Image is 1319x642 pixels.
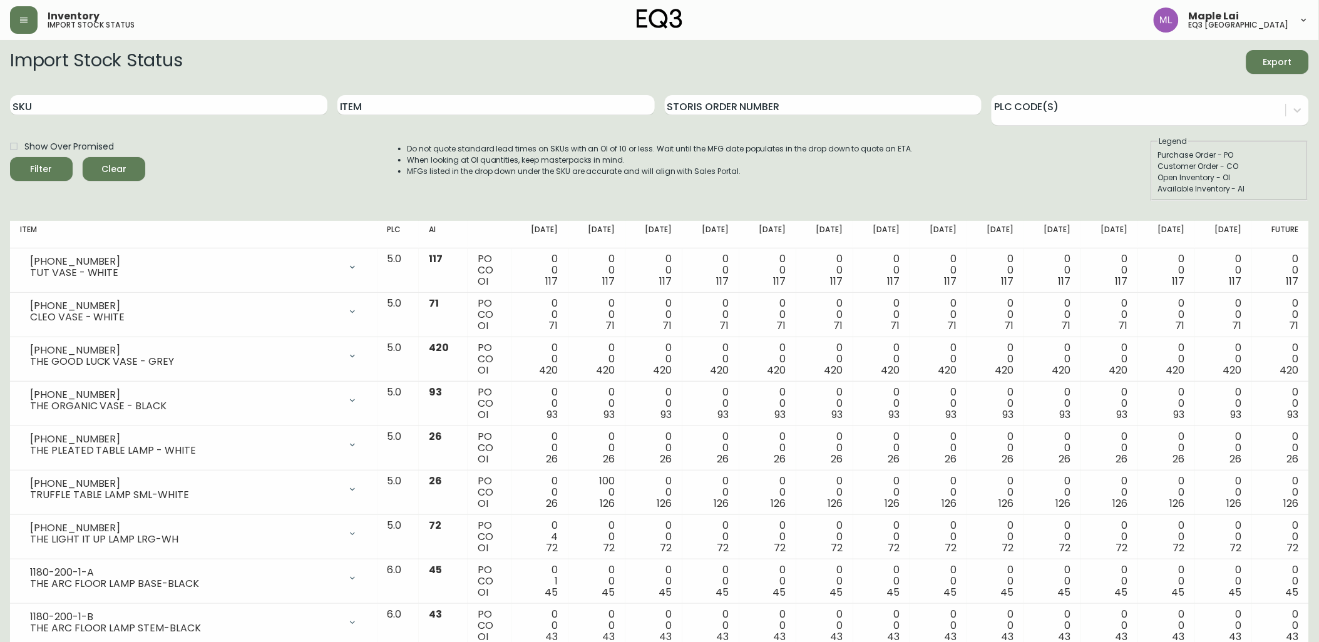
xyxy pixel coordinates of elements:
span: 71 [1062,318,1071,333]
span: 26 [660,452,672,466]
span: 420 [1280,363,1299,377]
span: 117 [945,274,957,288]
div: 0 0 [578,520,615,554]
div: 0 4 [521,520,558,554]
div: 0 0 [521,431,558,465]
div: 0 0 [1205,431,1242,465]
div: Open Inventory - OI [1158,172,1301,183]
span: 26 [603,452,615,466]
span: 26 [1116,452,1128,466]
span: 26 [1059,452,1071,466]
span: 126 [942,496,957,511]
span: 71 [1290,318,1299,333]
span: 126 [1227,496,1242,511]
span: 420 [1166,363,1185,377]
span: 26 [831,452,843,466]
div: 0 0 [920,476,957,509]
div: 0 0 [863,298,900,332]
div: PO CO [478,298,501,332]
span: 72 [660,541,672,555]
div: 0 0 [806,387,843,420]
div: [PHONE_NUMBER]THE GOOD LUCK VASE - GREY [20,342,367,370]
span: 117 [429,252,443,266]
span: 71 [834,318,843,333]
div: 0 0 [1148,298,1185,332]
span: 93 [1288,407,1299,422]
td: 6.0 [377,559,419,604]
div: 0 0 [749,253,786,287]
div: 0 0 [521,253,558,287]
h5: eq3 [GEOGRAPHIC_DATA] [1189,21,1289,29]
span: 420 [995,363,1014,377]
th: [DATE] [853,221,910,248]
span: 71 [1176,318,1185,333]
span: 126 [885,496,900,511]
span: 72 [717,541,729,555]
span: 117 [774,274,786,288]
div: 0 0 [578,387,615,420]
span: 93 [1231,407,1242,422]
th: [DATE] [1024,221,1081,248]
div: TUT VASE - WHITE [30,267,340,278]
div: 0 0 [806,564,843,598]
div: 0 0 [749,476,786,509]
div: 0 0 [977,342,1014,376]
span: 420 [654,363,672,377]
span: 71 [891,318,900,333]
div: 0 0 [635,253,672,287]
span: 420 [938,363,957,377]
span: OI [478,274,488,288]
span: 117 [1116,274,1128,288]
span: OI [478,452,488,466]
span: 93 [1117,407,1128,422]
div: 0 0 [692,431,729,465]
div: 0 0 [863,520,900,554]
div: PO CO [478,564,501,598]
div: 0 0 [692,387,729,420]
div: 0 0 [692,476,729,509]
div: 0 0 [1034,298,1071,332]
span: 126 [714,496,729,511]
td: 5.0 [377,293,419,337]
span: Clear [93,161,135,177]
div: 0 0 [635,564,672,598]
th: [DATE] [739,221,796,248]
div: [PHONE_NUMBER]TUT VASE - WHITE [20,253,367,281]
div: 0 0 [635,431,672,465]
span: 420 [1052,363,1071,377]
div: 0 0 [920,298,957,332]
span: 420 [824,363,843,377]
div: 0 0 [806,431,843,465]
span: 126 [1113,496,1128,511]
div: 0 0 [635,342,672,376]
span: OI [478,363,488,377]
div: 0 0 [806,520,843,554]
span: 93 [718,407,729,422]
th: [DATE] [1081,221,1138,248]
span: 420 [1223,363,1242,377]
div: 0 0 [521,342,558,376]
th: [DATE] [910,221,967,248]
div: 0 0 [1262,520,1299,554]
div: 0 0 [863,564,900,598]
div: 0 0 [1034,431,1071,465]
div: 0 0 [1262,476,1299,509]
button: Export [1246,50,1309,74]
div: 0 0 [578,253,615,287]
span: 93 [1174,407,1185,422]
span: 117 [1229,274,1242,288]
div: 1180-200-1-A [30,567,340,578]
span: 126 [828,496,843,511]
td: 5.0 [377,471,419,515]
div: 0 0 [749,431,786,465]
span: 45 [429,563,442,577]
span: 26 [888,452,900,466]
div: 0 0 [1262,431,1299,465]
div: 0 0 [863,253,900,287]
img: 61e28cffcf8cc9f4e300d877dd684943 [1154,8,1179,33]
span: 72 [1287,541,1299,555]
legend: Legend [1158,136,1189,147]
span: 71 [777,318,786,333]
div: 0 0 [920,342,957,376]
div: 0 0 [920,520,957,554]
